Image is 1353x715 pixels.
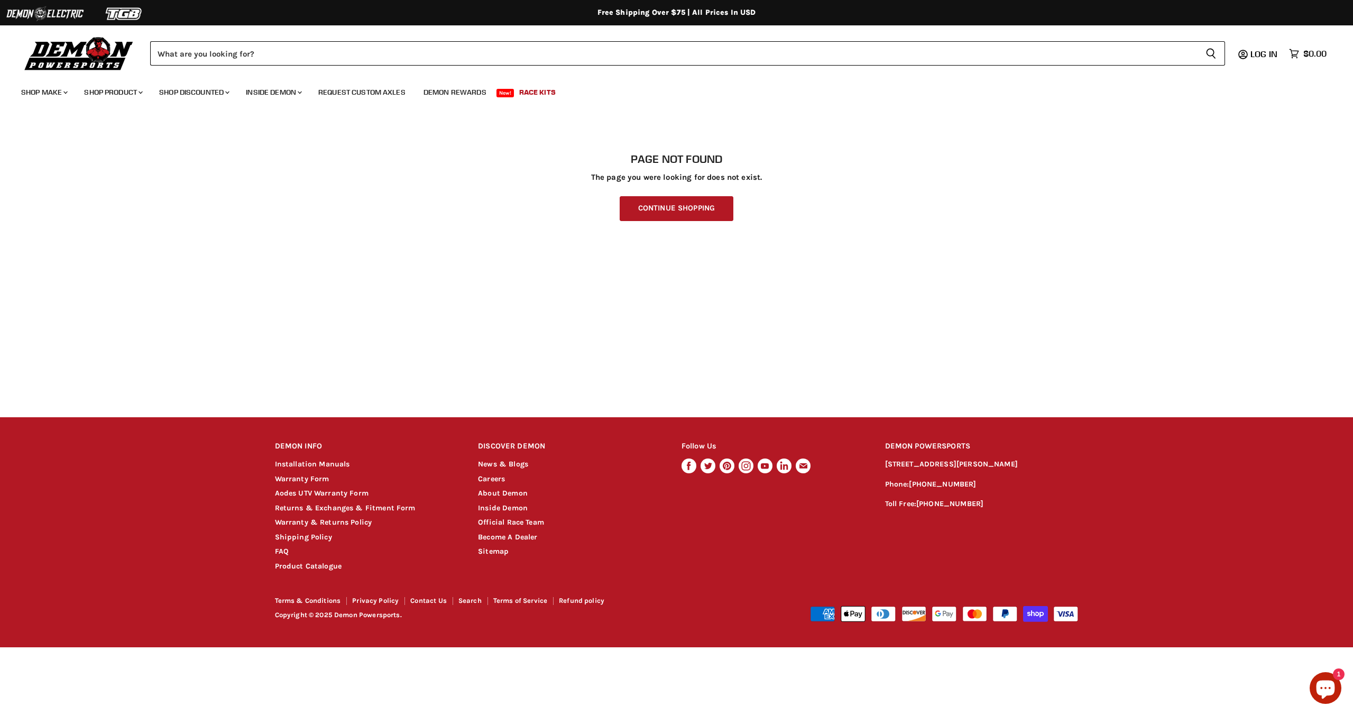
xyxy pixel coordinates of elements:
[916,499,983,508] a: [PHONE_NUMBER]
[275,518,372,527] a: Warranty & Returns Policy
[310,81,413,103] a: Request Custom Axles
[682,434,865,459] h2: Follow Us
[478,547,509,556] a: Sitemap
[275,153,1079,166] h1: Page not found
[1284,46,1332,61] a: $0.00
[275,460,350,469] a: Installation Manuals
[909,480,976,489] a: [PHONE_NUMBER]
[150,41,1197,66] input: Search
[1306,672,1345,707] inbox-online-store-chat: Shopify online store chat
[254,8,1100,17] div: Free Shipping Over $75 | All Prices In USD
[416,81,494,103] a: Demon Rewards
[559,597,604,604] a: Refund policy
[275,597,678,608] nav: Footer
[151,81,236,103] a: Shop Discounted
[150,41,1225,66] form: Product
[478,460,528,469] a: News & Blogs
[620,196,733,221] a: Continue Shopping
[76,81,149,103] a: Shop Product
[352,597,399,604] a: Privacy Policy
[275,562,342,571] a: Product Catalogue
[1303,49,1327,59] span: $0.00
[478,434,661,459] h2: DISCOVER DEMON
[275,434,458,459] h2: DEMON INFO
[13,77,1324,103] ul: Main menu
[85,4,164,24] img: TGB Logo 2
[885,479,1079,491] p: Phone:
[478,503,528,512] a: Inside Demon
[458,597,482,604] a: Search
[275,533,332,542] a: Shipping Policy
[885,498,1079,510] p: Toll Free:
[1197,41,1225,66] button: Search
[493,597,547,604] a: Terms of Service
[21,34,137,72] img: Demon Powersports
[275,489,369,498] a: Aodes UTV Warranty Form
[275,547,289,556] a: FAQ
[275,173,1079,182] p: The page you were looking for does not exist.
[478,489,528,498] a: About Demon
[5,4,85,24] img: Demon Electric Logo 2
[1250,49,1277,59] span: Log in
[885,459,1079,471] p: [STREET_ADDRESS][PERSON_NAME]
[275,611,678,619] p: Copyright © 2025 Demon Powersports.
[275,597,341,604] a: Terms & Conditions
[511,81,564,103] a: Race Kits
[1246,49,1284,59] a: Log in
[275,503,416,512] a: Returns & Exchanges & Fitment Form
[410,597,447,604] a: Contact Us
[478,533,537,542] a: Become A Dealer
[238,81,308,103] a: Inside Demon
[885,434,1079,459] h2: DEMON POWERSPORTS
[478,518,544,527] a: Official Race Team
[13,81,74,103] a: Shop Make
[478,474,505,483] a: Careers
[496,89,514,97] span: New!
[275,474,329,483] a: Warranty Form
